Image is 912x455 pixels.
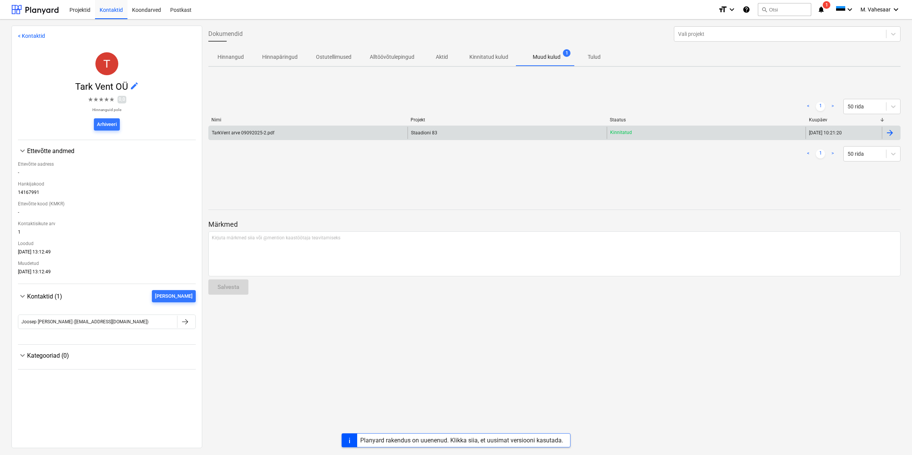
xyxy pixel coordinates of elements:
[27,147,196,155] div: Ettevõtte andmed
[610,117,803,123] div: Staatus
[370,53,414,61] p: Alltöövõtulepingud
[155,292,193,301] div: [PERSON_NAME]
[211,117,404,123] div: Nimi
[18,198,196,210] div: Ettevõtte kood (KMKR)
[104,95,109,104] span: ★
[533,53,561,61] p: Muud kulud
[411,130,437,136] span: Staadioni 83
[18,351,27,360] span: keyboard_arrow_down
[809,117,879,123] div: Kuupäev
[828,102,837,111] a: Next page
[610,129,632,136] p: Kinnitatud
[433,53,451,61] p: Aktid
[93,95,98,104] span: ★
[18,190,196,198] div: 14167991
[152,290,196,302] button: [PERSON_NAME]
[804,149,813,158] a: Previous page
[18,218,196,229] div: Kontaktisikute arv
[563,49,570,57] span: 1
[18,249,196,258] div: [DATE] 13:12:49
[18,158,196,170] div: Ettevõtte aadress
[75,81,130,92] span: Tark Vent OÜ
[98,95,104,104] span: ★
[18,210,196,218] div: -
[316,53,351,61] p: Ostutellimused
[103,57,110,70] span: T
[88,107,126,112] p: Hinnanguid pole
[118,96,126,103] span: 0,0
[828,149,837,158] a: Next page
[27,293,62,300] span: Kontaktid (1)
[18,258,196,269] div: Muudetud
[18,292,27,301] span: keyboard_arrow_down
[218,53,244,61] p: Hinnangud
[18,360,196,363] div: Kategooriad (0)
[208,220,901,229] p: Märkmed
[262,53,298,61] p: Hinnapäringud
[88,95,93,104] span: ★
[585,53,603,61] p: Tulud
[21,319,148,324] div: Joosep [PERSON_NAME] ([EMAIL_ADDRESS][DOMAIN_NAME])
[804,102,813,111] a: Previous page
[18,238,196,249] div: Loodud
[95,52,118,75] div: Tark
[18,302,196,338] div: Kontaktid (1)[PERSON_NAME]
[97,120,117,129] div: Arhiveeri
[809,130,842,136] div: [DATE] 10:21:20
[18,229,196,238] div: 1
[816,102,825,111] a: Page 1 is your current page
[130,81,139,90] span: edit
[208,29,243,39] span: Dokumendid
[109,95,114,104] span: ★
[212,130,274,136] div: TarkVent arve 09092025-2.pdf
[18,146,27,155] span: keyboard_arrow_down
[18,170,196,178] div: -
[18,33,45,39] a: < Kontaktid
[27,352,196,359] div: Kategooriad (0)
[18,269,196,278] div: [DATE] 13:12:49
[18,290,196,302] div: Kontaktid (1)[PERSON_NAME]
[18,351,196,360] div: Kategooriad (0)
[94,118,120,131] button: Arhiveeri
[18,146,196,155] div: Ettevõtte andmed
[411,117,604,123] div: Projekt
[469,53,508,61] p: Kinnitatud kulud
[18,155,196,278] div: Ettevõtte andmed
[360,437,563,444] div: Planyard rakendus on uuenenud. Klikka siia, et uusimat versiooni kasutada.
[816,149,825,158] a: Page 1 is your current page
[18,178,196,190] div: Hankijakood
